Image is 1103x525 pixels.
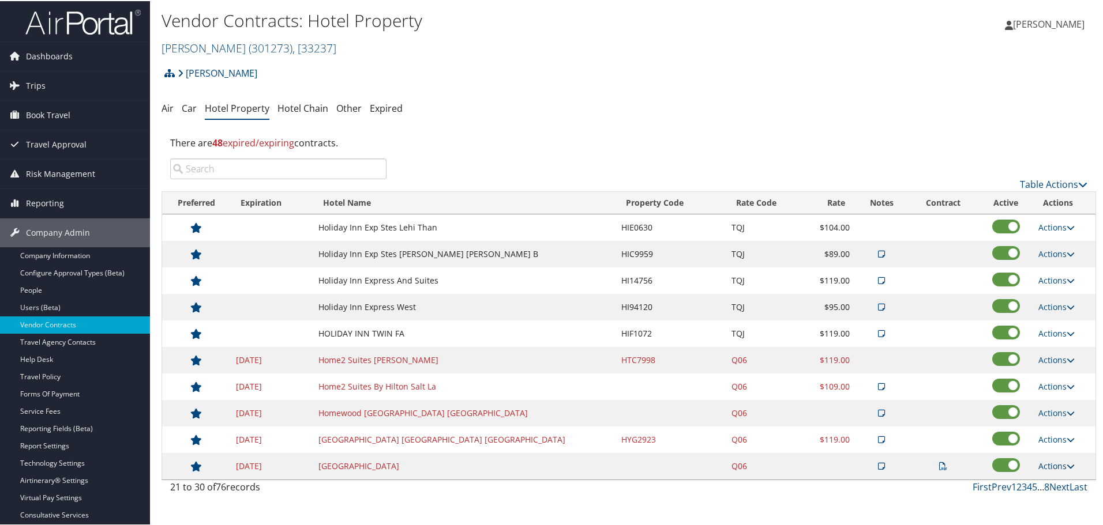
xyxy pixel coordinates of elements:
th: Notes: activate to sort column ascending [856,191,907,213]
span: Dashboards [26,41,73,70]
td: [DATE] [230,372,313,399]
span: ( 301273 ) [249,39,292,55]
td: Holiday Inn Express And Suites [313,266,616,293]
td: $109.00 [807,372,856,399]
th: Expiration: activate to sort column ascending [230,191,313,213]
div: There are contracts. [162,126,1096,157]
a: Actions [1038,380,1075,391]
td: $89.00 [807,240,856,266]
td: $119.00 [807,319,856,346]
td: Q06 [726,425,807,452]
td: TQJ [726,240,807,266]
td: HI94120 [616,293,726,319]
td: [DATE] [230,452,313,478]
span: [PERSON_NAME] [1013,17,1085,29]
a: Hotel Chain [277,101,328,114]
span: Risk Management [26,158,95,187]
td: [DATE] [230,346,313,372]
td: TQJ [726,213,807,240]
a: Actions [1038,274,1075,285]
a: Air [162,101,174,114]
td: $104.00 [807,213,856,240]
td: $119.00 [807,425,856,452]
th: Rate Code: activate to sort column ascending [726,191,807,213]
td: Q06 [726,452,807,478]
td: HIE0630 [616,213,726,240]
span: Travel Approval [26,129,87,158]
a: [PERSON_NAME] [162,39,336,55]
a: [PERSON_NAME] [1005,6,1096,40]
a: 1 [1011,479,1016,492]
td: $119.00 [807,346,856,372]
a: 3 [1022,479,1027,492]
a: Last [1070,479,1087,492]
th: Property Code: activate to sort column ascending [616,191,726,213]
strong: 48 [212,135,223,148]
th: Actions [1033,191,1096,213]
a: Next [1049,479,1070,492]
th: Contract: activate to sort column ascending [907,191,979,213]
a: Table Actions [1020,177,1087,190]
th: Rate: activate to sort column ascending [807,191,856,213]
a: Car [182,101,197,114]
a: Actions [1038,327,1075,338]
a: First [973,479,992,492]
span: , [ 33237 ] [292,39,336,55]
a: Actions [1038,433,1075,444]
a: Actions [1038,459,1075,470]
td: $119.00 [807,266,856,293]
a: Prev [992,479,1011,492]
td: [DATE] [230,399,313,425]
a: Hotel Property [205,101,269,114]
td: Home2 Suites By Hilton Salt La [313,372,616,399]
a: 4 [1027,479,1032,492]
td: Holiday Inn Exp Stes [PERSON_NAME] [PERSON_NAME] B [313,240,616,266]
td: Q06 [726,399,807,425]
a: Actions [1038,247,1075,258]
h1: Vendor Contracts: Hotel Property [162,7,785,32]
a: Actions [1038,353,1075,364]
a: 5 [1032,479,1037,492]
input: Search [170,157,387,178]
td: HYG2923 [616,425,726,452]
a: Actions [1038,300,1075,311]
span: Company Admin [26,217,90,246]
td: Q06 [726,346,807,372]
td: [DATE] [230,425,313,452]
a: Actions [1038,221,1075,232]
td: Home2 Suites [PERSON_NAME] [313,346,616,372]
td: Homewood [GEOGRAPHIC_DATA] [GEOGRAPHIC_DATA] [313,399,616,425]
span: 76 [216,479,226,492]
th: Preferred: activate to sort column ascending [162,191,230,213]
th: Active: activate to sort column ascending [979,191,1033,213]
span: Trips [26,70,46,99]
a: Other [336,101,362,114]
td: TQJ [726,266,807,293]
span: Reporting [26,188,64,217]
div: 21 to 30 of records [170,479,387,498]
a: 8 [1044,479,1049,492]
span: expired/expiring [212,135,294,148]
img: airportal-logo.png [25,7,141,35]
td: Holiday Inn Exp Stes Lehi Than [313,213,616,240]
a: Expired [370,101,403,114]
td: HI14756 [616,266,726,293]
td: TQJ [726,319,807,346]
td: HTC7998 [616,346,726,372]
span: … [1037,479,1044,492]
td: Q06 [726,372,807,399]
span: Book Travel [26,100,70,129]
td: TQJ [726,293,807,319]
a: 2 [1016,479,1022,492]
td: $95.00 [807,293,856,319]
a: [PERSON_NAME] [178,61,257,84]
a: Actions [1038,406,1075,417]
th: Hotel Name: activate to sort column ascending [313,191,616,213]
td: [GEOGRAPHIC_DATA] [GEOGRAPHIC_DATA] [GEOGRAPHIC_DATA] [313,425,616,452]
td: HOLIDAY INN TWIN FA [313,319,616,346]
td: HIF1072 [616,319,726,346]
td: [GEOGRAPHIC_DATA] [313,452,616,478]
td: HIC9959 [616,240,726,266]
td: Holiday Inn Express West [313,293,616,319]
